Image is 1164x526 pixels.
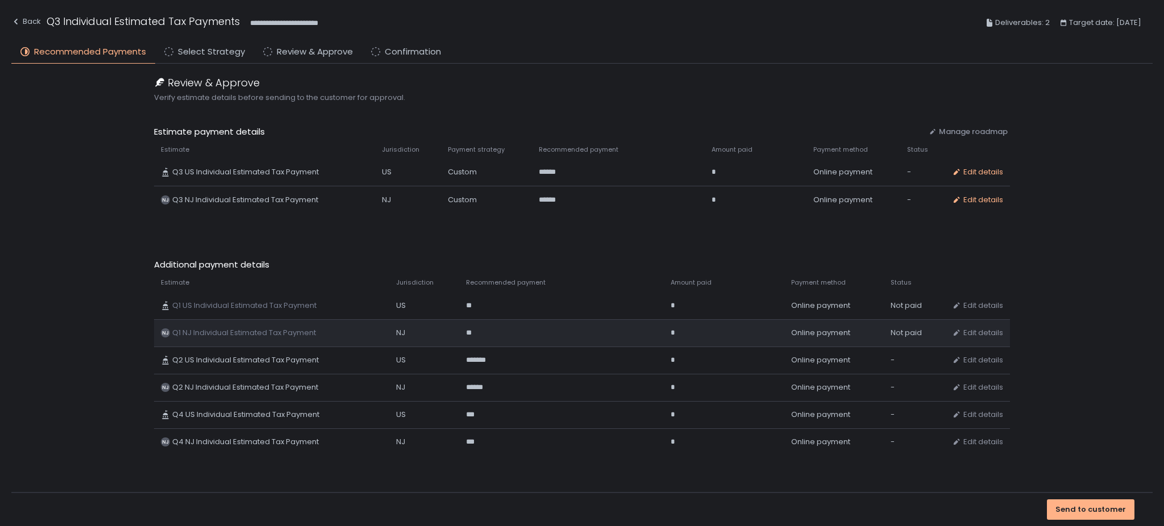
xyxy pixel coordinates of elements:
span: Q1 US Individual Estimated Tax Payment [172,300,317,311]
span: Payment method [813,145,868,154]
span: Payment method [791,278,846,287]
button: Edit details [952,437,1003,447]
span: Online payment [791,300,850,311]
span: Online payment [813,167,872,177]
span: Confirmation [385,45,441,59]
text: NJ [162,384,169,391]
div: - [891,437,938,447]
span: Online payment [791,437,850,447]
button: Back [11,14,41,32]
span: Payment strategy [448,145,505,154]
span: Recommended Payments [34,45,146,59]
span: Q4 US Individual Estimated Tax Payment [172,410,319,420]
span: Q2 NJ Individual Estimated Tax Payment [172,382,318,393]
div: - [891,410,938,420]
span: Estimate [161,278,189,287]
span: Q4 NJ Individual Estimated Tax Payment [172,437,319,447]
button: Edit details [952,328,1003,338]
span: Online payment [791,382,850,393]
button: Edit details [952,195,1003,205]
div: Custom [448,195,525,205]
span: Online payment [791,328,850,338]
button: Edit details [952,410,1003,420]
span: Online payment [791,410,850,420]
span: Manage roadmap [939,127,1008,137]
span: Estimate payment details [154,126,920,139]
div: US [382,167,434,177]
span: Deliverables: 2 [995,16,1050,30]
div: - [891,382,938,393]
span: Online payment [791,355,850,365]
button: Send to customer [1047,499,1134,520]
text: NJ [162,439,169,445]
text: NJ [162,329,169,336]
div: - [907,167,938,177]
div: - [907,195,938,205]
div: - [891,355,938,365]
span: Recommended payment [466,278,546,287]
div: US [396,410,452,420]
div: Back [11,15,41,28]
span: Amount paid [671,278,712,287]
div: Not paid [891,300,938,311]
span: Additional payment details [154,258,1010,272]
span: Jurisdiction [396,278,434,287]
span: Target date: [DATE] [1069,16,1141,30]
span: Verify estimate details before sending to the customer for approval. [154,93,1010,103]
div: US [396,300,452,311]
span: Jurisdiction [382,145,419,154]
button: Edit details [952,382,1003,393]
div: NJ [396,437,452,447]
span: Review & Approve [277,45,353,59]
span: Online payment [813,195,872,205]
button: Manage roadmap [929,127,1008,137]
div: US [396,355,452,365]
span: Q3 NJ Individual Estimated Tax Payment [172,195,318,205]
span: Q2 US Individual Estimated Tax Payment [172,355,319,365]
button: Edit details [952,355,1003,365]
div: NJ [382,195,434,205]
span: Status [891,278,912,287]
button: Edit details [952,300,1003,311]
span: Estimate [161,145,189,154]
div: NJ [396,328,452,338]
div: NJ [396,382,452,393]
text: NJ [162,197,169,203]
span: Q1 NJ Individual Estimated Tax Payment [172,328,316,338]
div: Not paid [891,328,938,338]
span: Status [907,145,928,154]
h1: Q3 Individual Estimated Tax Payments [47,14,240,29]
button: Edit details [952,167,1003,177]
span: Amount paid [712,145,753,154]
span: Select Strategy [178,45,245,59]
span: Recommended payment [539,145,618,154]
span: Q3 US Individual Estimated Tax Payment [172,167,319,177]
div: Send to customer [1055,504,1126,515]
div: Custom [448,167,525,177]
span: Review & Approve [168,75,260,90]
